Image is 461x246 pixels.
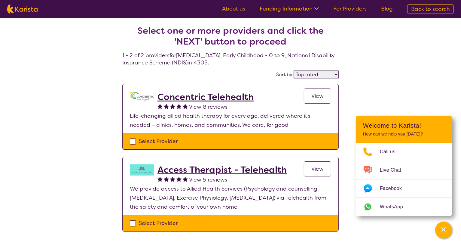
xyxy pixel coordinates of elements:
[381,5,393,12] a: Blog
[170,104,175,109] img: fullstar
[304,161,331,176] a: View
[363,132,445,137] p: How can we help you [DATE]?
[276,71,294,78] label: Sort by:
[157,92,254,102] a: Concentric Telehealth
[407,4,454,14] a: Back to search
[333,5,367,12] a: For Providers
[435,222,452,238] button: Channel Menu
[380,184,409,193] span: Facebook
[130,164,154,176] img: hzy3j6chfzohyvwdpojv.png
[130,25,331,47] h2: Select one or more providers and click the 'NEXT' button to proceed
[356,143,452,216] ul: Choose channel
[189,175,227,184] a: View 5 reviews
[164,176,169,182] img: fullstar
[122,11,339,66] h4: 1 - 2 of 2 providers for [MEDICAL_DATA] , Early Childhood - 0 to 9 , National Disability Insuranc...
[183,104,188,109] img: fullstar
[380,202,410,211] span: WhatsApp
[157,164,287,175] a: Access Therapist - Telehealth
[363,122,445,129] h2: Welcome to Karista!
[7,5,38,14] img: Karista logo
[380,166,408,175] span: Live Chat
[157,104,163,109] img: fullstar
[130,184,331,211] p: We provide access to Allied Health Services (Psychology and counselling, [MEDICAL_DATA], Exercise...
[176,176,182,182] img: fullstar
[356,198,452,216] a: Web link opens in a new tab.
[411,5,450,13] span: Back to search
[164,104,169,109] img: fullstar
[157,176,163,182] img: fullstar
[260,5,319,12] a: Funding Information
[222,5,245,12] a: About us
[189,176,227,183] span: View 5 reviews
[170,176,175,182] img: fullstar
[189,102,227,111] a: View 8 reviews
[130,111,331,129] p: Life-changing allied health therapy for every age, delivered where it’s needed – clinics, homes, ...
[130,92,154,101] img: gbybpnyn6u9ix5kguem6.png
[356,116,452,216] div: Channel Menu
[311,92,324,100] span: View
[176,104,182,109] img: fullstar
[304,89,331,104] a: View
[183,176,188,182] img: fullstar
[311,165,324,173] span: View
[380,147,403,156] span: Call us
[189,103,227,111] span: View 8 reviews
